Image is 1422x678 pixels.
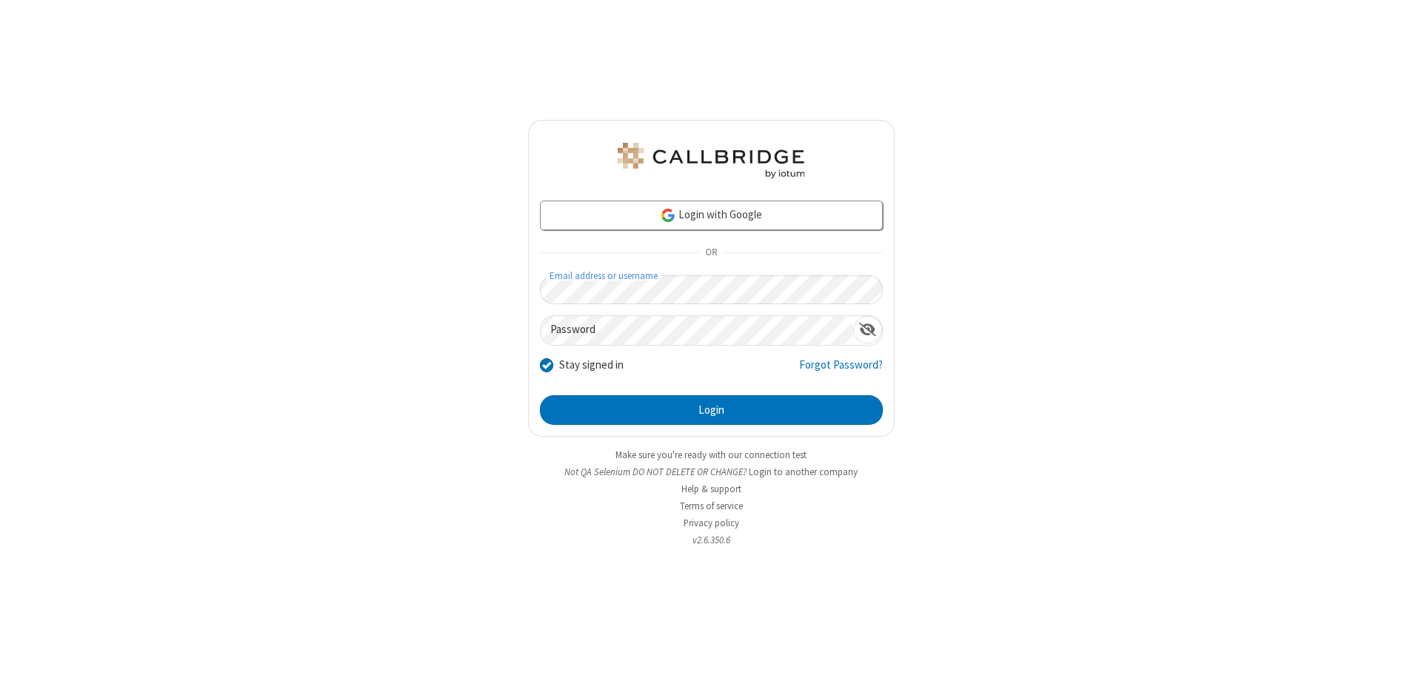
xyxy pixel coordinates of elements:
a: Help & support [681,483,741,495]
a: Make sure you're ready with our connection test [615,449,807,461]
a: Login with Google [540,201,883,230]
input: Email address or username [540,275,883,304]
a: Forgot Password? [799,357,883,385]
label: Stay signed in [559,357,624,374]
li: Not QA Selenium DO NOT DELETE OR CHANGE? [528,465,895,479]
a: Privacy policy [684,517,739,529]
li: v2.6.350.6 [528,533,895,547]
a: Terms of service [680,500,743,512]
div: Show password [853,316,882,343]
input: Password [541,316,853,345]
img: google-icon.png [660,207,676,224]
span: OR [699,243,723,264]
button: Login [540,395,883,425]
button: Login to another company [749,465,858,479]
img: QA Selenium DO NOT DELETE OR CHANGE [615,143,807,178]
